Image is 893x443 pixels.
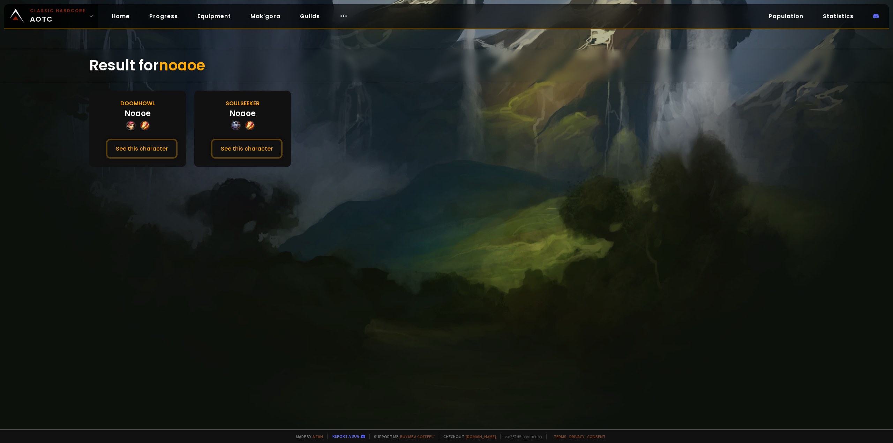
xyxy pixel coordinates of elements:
[294,9,325,23] a: Guilds
[466,434,496,439] a: [DOMAIN_NAME]
[159,55,205,76] span: noaoe
[245,9,286,23] a: Mak'gora
[4,4,98,28] a: Classic HardcoreAOTC
[226,99,260,108] div: Soulseeker
[106,9,135,23] a: Home
[313,434,323,439] a: a fan
[817,9,859,23] a: Statistics
[587,434,606,439] a: Consent
[211,139,283,159] button: See this character
[89,49,804,82] div: Result for
[332,434,360,439] a: Report a bug
[292,434,323,439] span: Made by
[500,434,542,439] span: v. d752d5 - production
[439,434,496,439] span: Checkout
[369,434,435,439] span: Support me,
[120,99,155,108] div: Doomhowl
[230,108,256,119] div: Noaoe
[400,434,435,439] a: Buy me a coffee
[554,434,566,439] a: Terms
[125,108,151,119] div: Noaoe
[763,9,809,23] a: Population
[30,8,86,24] span: AOTC
[569,434,584,439] a: Privacy
[144,9,183,23] a: Progress
[30,8,86,14] small: Classic Hardcore
[192,9,237,23] a: Equipment
[106,139,178,159] button: See this character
